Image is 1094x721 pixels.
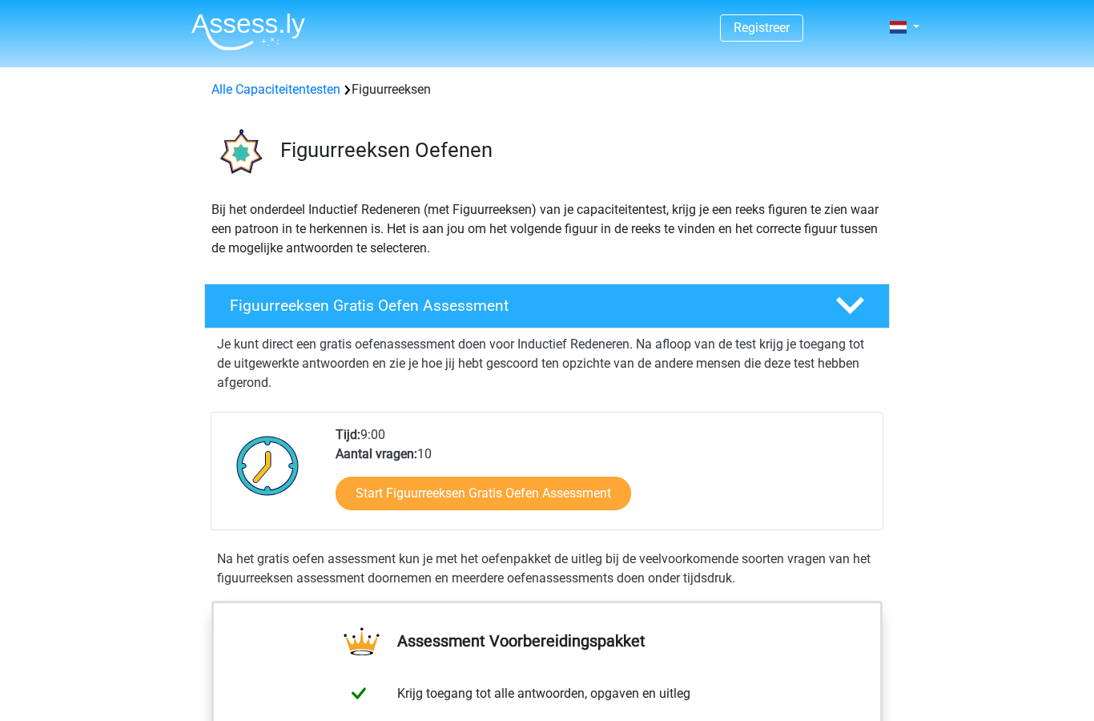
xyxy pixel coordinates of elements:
[198,284,896,328] a: Figuurreeksen Gratis Oefen Assessment
[205,80,889,99] div: Figuurreeksen
[336,477,631,510] a: Start Figuurreeksen Gratis Oefen Assessment
[336,446,417,461] b: Aantal vragen:
[211,550,883,588] div: Na het gratis oefen assessment kun je met het oefenpakket de uitleg bij de veelvoorkomende soorte...
[734,20,790,35] a: Registreer
[191,13,305,50] img: Assessly
[230,296,810,315] h4: Figuurreeksen Gratis Oefen Assessment
[227,425,308,506] img: Klok
[280,138,877,163] h3: Figuurreeksen Oefenen
[211,200,883,258] p: Bij het onderdeel Inductief Redeneren (met Figuurreeksen) van je capaciteitentest, krijg je een r...
[336,427,360,442] b: Tijd:
[211,82,340,97] a: Alle Capaciteitentesten
[205,119,273,187] img: figuurreeksen
[324,425,882,530] div: 9:00 10
[217,335,877,393] p: Je kunt direct een gratis oefenassessment doen voor Inductief Redeneren. Na afloop van de test kr...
